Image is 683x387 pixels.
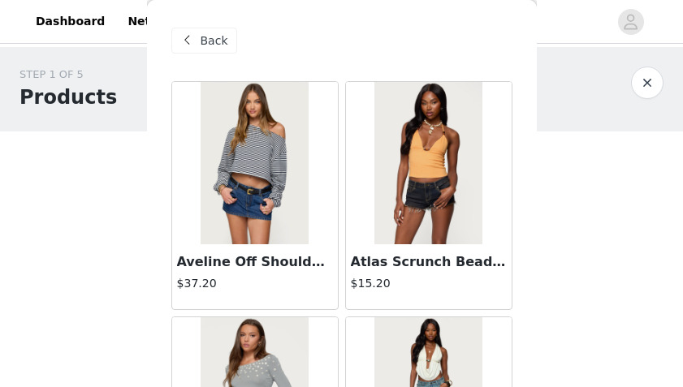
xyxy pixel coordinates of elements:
[118,3,198,40] a: Networks
[201,32,228,49] span: Back
[374,82,482,244] img: Atlas Scrunch Bead Halter Top
[19,67,117,83] div: STEP 1 OF 5
[26,3,115,40] a: Dashboard
[177,252,333,272] h3: Aveline Off Shoulder Light Sweatshirt
[351,275,507,292] h4: $15.20
[623,9,638,35] div: avatar
[19,83,117,112] h1: Products
[351,252,507,272] h3: Atlas Scrunch Bead Halter Top
[177,275,333,292] h4: $37.20
[201,82,309,244] img: Aveline Off Shoulder Light Sweatshirt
